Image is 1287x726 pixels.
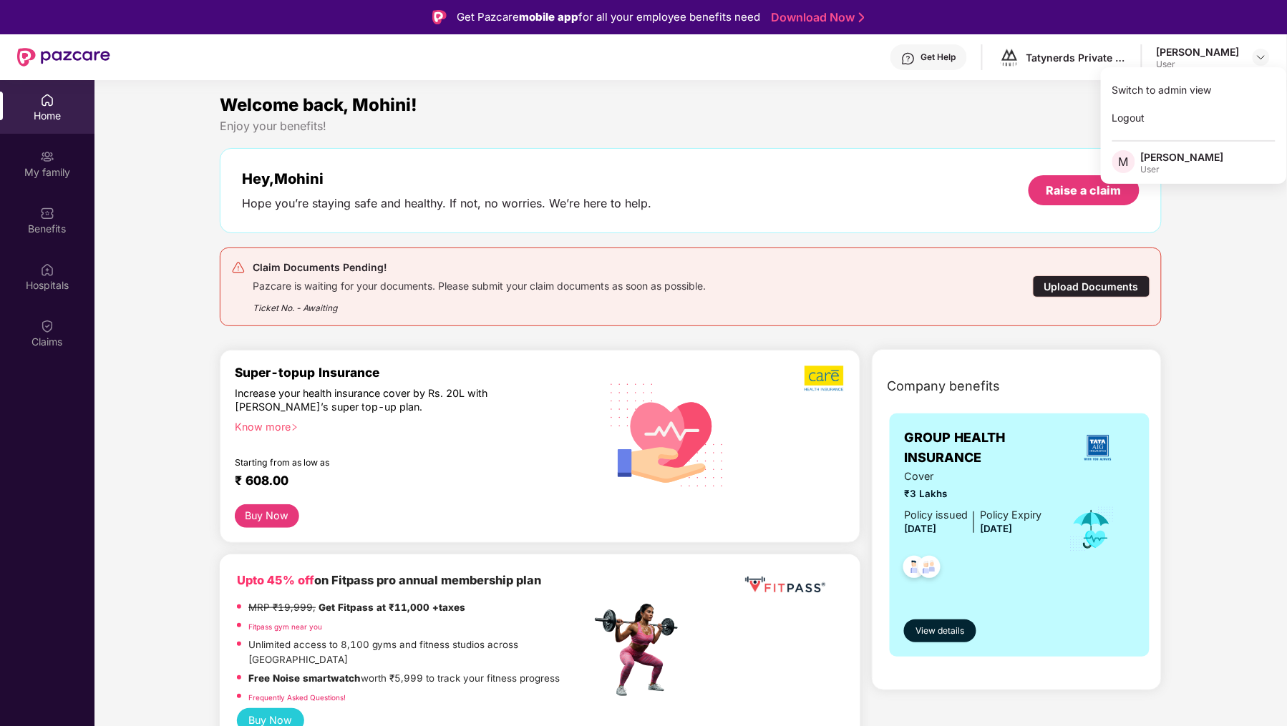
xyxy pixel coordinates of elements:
img: fpp.png [591,600,691,700]
b: Upto 45% off [237,573,314,587]
div: Tatynerds Private Limited [1026,51,1127,64]
img: fppp.png [742,572,828,598]
img: svg+xml;base64,PHN2ZyBpZD0iSG9zcGl0YWxzIiB4bWxucz0iaHR0cDovL3d3dy53My5vcmcvMjAwMC9zdmciIHdpZHRoPS... [40,263,54,277]
div: Claim Documents Pending! [253,259,706,276]
b: on Fitpass pro annual membership plan [237,573,541,587]
img: svg+xml;base64,PHN2ZyBpZD0iSGVscC0zMngzMiIgeG1sbnM9Imh0dHA6Ly93d3cudzMub3JnLzIwMDAvc3ZnIiB3aWR0aD... [901,51,916,66]
div: Super-topup Insurance [235,365,591,380]
div: Hope you’re staying safe and healthy. If not, no worries. We’re here to help. [242,196,651,211]
a: Fitpass gym near you [248,622,322,631]
img: b5dec4f62d2307b9de63beb79f102df3.png [805,365,845,392]
img: Logo [432,10,447,24]
img: Stroke [859,10,865,25]
div: User [1141,164,1224,175]
strong: Free Noise smartwatch [248,672,361,684]
div: Increase your health insurance cover by Rs. 20L with [PERSON_NAME]’s super top-up plan. [235,386,529,413]
div: Get Help [921,51,956,63]
div: Switch to admin view [1101,76,1287,104]
p: Unlimited access to 8,100 gyms and fitness studios across [GEOGRAPHIC_DATA] [248,637,591,667]
strong: Get Fitpass at ₹11,000 +taxes [319,602,465,613]
img: svg+xml;base64,PHN2ZyB4bWxucz0iaHR0cDovL3d3dy53My5vcmcvMjAwMC9zdmciIHdpZHRoPSI0OC45NDMiIGhlaWdodD... [912,551,947,587]
p: worth ₹5,999 to track your fitness progress [248,671,560,686]
div: [PERSON_NAME] [1157,45,1240,59]
img: svg+xml;base64,PHN2ZyBpZD0iQ2xhaW0iIHhtbG5zPSJodHRwOi8vd3d3LnczLm9yZy8yMDAwL3N2ZyIgd2lkdGg9IjIwIi... [40,319,54,333]
strong: mobile app [519,10,578,24]
div: ₹ 608.00 [235,473,577,490]
div: Upload Documents [1033,275,1150,298]
span: [DATE] [980,523,1012,534]
span: right [291,423,298,431]
div: Ticket No. - Awaiting [253,293,706,315]
span: View details [916,624,965,638]
a: Frequently Asked Questions! [248,693,346,702]
del: MRP ₹19,999, [248,602,316,613]
img: svg+xml;base64,PHN2ZyB4bWxucz0iaHR0cDovL3d3dy53My5vcmcvMjAwMC9zdmciIHdpZHRoPSI0OC45NDMiIGhlaWdodD... [897,551,932,587]
div: Enjoy your benefits! [220,119,1162,134]
img: insurerLogo [1079,428,1117,467]
div: Hey, Mohini [242,170,651,187]
img: svg+xml;base64,PHN2ZyB3aWR0aD0iMjAiIGhlaWdodD0iMjAiIHZpZXdCb3g9IjAgMCAyMCAyMCIgZmlsbD0ibm9uZSIgeG... [40,149,54,164]
img: logo%20-%20black%20(1).png [999,47,1020,68]
div: Logout [1101,104,1287,132]
span: ₹3 Lakhs [904,486,1041,501]
div: [PERSON_NAME] [1141,150,1224,164]
div: Know more [235,420,583,430]
div: Policy issued [904,507,968,524]
img: svg+xml;base64,PHN2ZyBpZD0iRHJvcGRvd24tMzJ4MzIiIHhtbG5zPSJodHRwOi8vd3d3LnczLm9yZy8yMDAwL3N2ZyIgd2... [1256,51,1267,63]
span: [DATE] [904,523,936,534]
button: View details [904,619,976,642]
button: Buy Now [235,504,299,528]
img: svg+xml;base64,PHN2ZyB4bWxucz0iaHR0cDovL3d3dy53My5vcmcvMjAwMC9zdmciIHhtbG5zOnhsaW5rPSJodHRwOi8vd3... [599,365,736,504]
span: Company benefits [887,376,1000,396]
div: Starting from as low as [235,457,530,467]
div: Pazcare is waiting for your documents. Please submit your claim documents as soon as possible. [253,276,706,293]
div: Policy Expiry [980,507,1041,524]
a: Download Now [771,10,860,25]
span: Cover [904,469,1041,485]
div: Raise a claim [1046,182,1122,198]
span: M [1119,153,1129,170]
img: svg+xml;base64,PHN2ZyBpZD0iQmVuZWZpdHMiIHhtbG5zPSJodHRwOi8vd3d3LnczLm9yZy8yMDAwL3N2ZyIgd2lkdGg9Ij... [40,206,54,220]
div: Get Pazcare for all your employee benefits need [457,9,760,26]
img: New Pazcare Logo [17,48,110,67]
img: icon [1069,506,1115,553]
span: Welcome back, Mohini! [220,94,417,115]
img: svg+xml;base64,PHN2ZyB4bWxucz0iaHR0cDovL3d3dy53My5vcmcvMjAwMC9zdmciIHdpZHRoPSIyNCIgaGVpZ2h0PSIyNC... [231,260,246,275]
div: User [1157,59,1240,70]
span: GROUP HEALTH INSURANCE [904,428,1060,469]
img: svg+xml;base64,PHN2ZyBpZD0iSG9tZSIgeG1sbnM9Imh0dHA6Ly93d3cudzMub3JnLzIwMDAvc3ZnIiB3aWR0aD0iMjAiIG... [40,93,54,107]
